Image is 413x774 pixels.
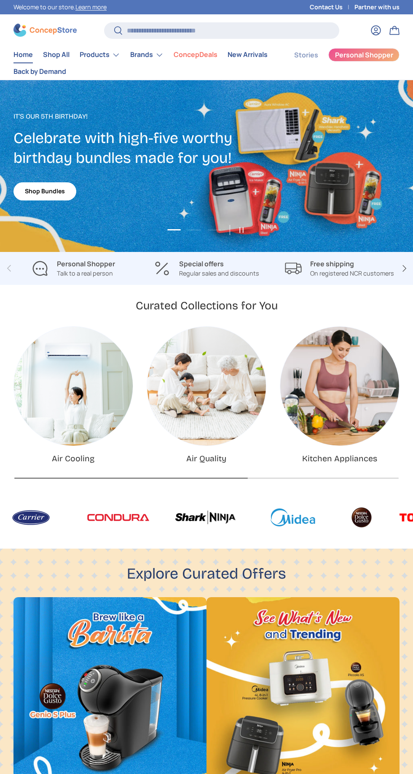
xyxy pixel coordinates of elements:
nav: Primary [13,46,274,80]
a: Personal Shopper [328,48,400,62]
a: Free shipping On registered NCR customers [280,259,400,278]
p: Regular sales and discounts [179,269,259,278]
a: Shop All [43,46,70,63]
a: ConcepDeals [174,46,217,63]
a: Partner with us [354,3,400,12]
a: Shop Bundles [13,182,76,200]
a: Products [80,46,120,63]
a: Stories [294,47,318,63]
a: Air Cooling [14,327,133,446]
h2: Explore Curated Offers [127,564,286,584]
a: Home [13,46,33,63]
strong: Special offers [179,259,224,268]
a: Personal Shopper Talk to a real person [13,259,133,278]
img: Air Cooling | ConcepStore [14,327,133,446]
p: Talk to a real person [57,269,115,278]
h2: Curated Collections for You [136,298,278,313]
a: Kitchen Appliances [302,454,377,463]
a: Learn more [75,3,107,11]
img: Air Quality [147,327,266,446]
p: It's our 5th Birthday! [13,111,264,122]
a: Kitchen Appliances [280,327,399,446]
h2: Celebrate with high-five worthy birthday bundles made for you! [13,128,264,168]
summary: Brands [125,46,169,63]
strong: Personal Shopper [57,259,115,268]
a: Special offers Regular sales and discounts [147,259,266,278]
p: On registered NCR customers [310,269,394,278]
a: Brands [130,46,164,63]
a: New Arrivals [228,46,268,63]
strong: Free shipping [310,259,354,268]
nav: Secondary [274,46,400,80]
a: Contact Us [310,3,354,12]
a: Air Cooling [52,454,94,463]
a: Air Quality [186,454,226,463]
img: ConcepStore [13,24,77,37]
summary: Products [75,46,125,63]
span: Personal Shopper [335,51,393,58]
a: Back by Demand [13,63,66,80]
p: Welcome to our store. [13,3,107,12]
